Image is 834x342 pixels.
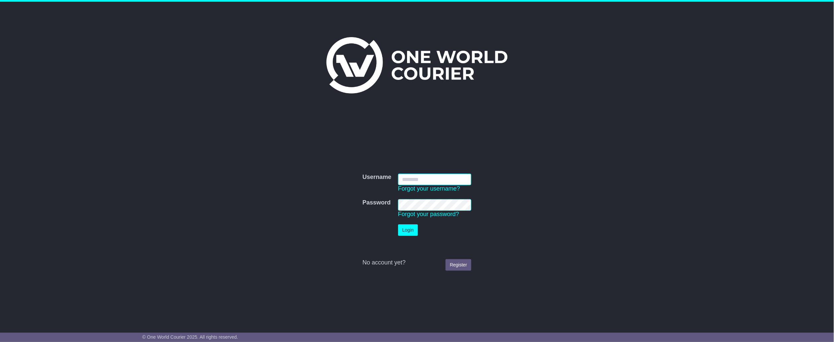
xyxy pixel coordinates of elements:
[398,211,459,217] a: Forgot your password?
[326,37,508,93] img: One World
[363,174,391,181] label: Username
[398,224,418,236] button: Login
[363,259,471,266] div: No account yet?
[398,185,460,192] a: Forgot your username?
[363,199,391,206] label: Password
[446,259,471,271] a: Register
[142,334,238,340] span: © One World Courier 2025. All rights reserved.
